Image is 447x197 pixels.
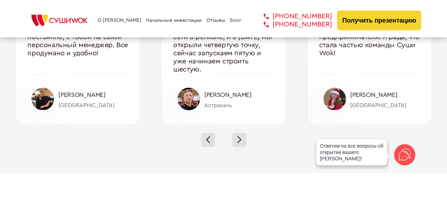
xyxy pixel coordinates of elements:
[204,102,274,109] div: Астрахань
[253,12,332,20] a: [PHONE_NUMBER]
[204,91,274,99] div: [PERSON_NAME]
[350,91,420,99] div: [PERSON_NAME]
[337,11,422,30] button: Получить презентацию
[253,20,332,29] a: [PHONE_NUMBER]
[26,13,93,28] img: СУШИWOK
[58,91,128,99] div: [PERSON_NAME]
[98,18,141,23] a: О [PERSON_NAME]
[58,102,128,109] div: [GEOGRAPHIC_DATA]
[350,102,420,109] div: [GEOGRAPHIC_DATA]
[146,18,201,23] a: Начальные инвестиции
[316,139,387,165] div: Ответим на все вопросы об открытии вашего [PERSON_NAME]!
[206,18,225,23] a: Отзывы
[230,18,241,23] a: Блог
